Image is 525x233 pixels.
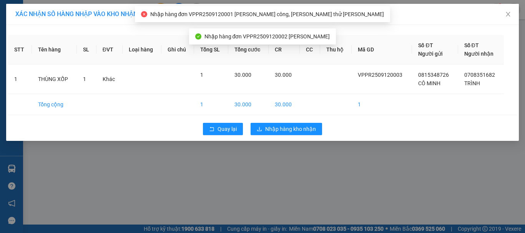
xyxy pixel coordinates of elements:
[150,11,384,17] span: Nhập hàng đơn VPPR2509120001 [PERSON_NAME] công, [PERSON_NAME] thử [PERSON_NAME]
[73,7,135,24] div: [PERSON_NAME]
[275,72,292,78] span: 30.000
[464,80,480,86] span: TRÌNH
[251,123,322,135] button: downloadNhập hàng kho nhận
[269,94,300,115] td: 30.000
[358,72,402,78] span: VPPR2509120003
[234,72,251,78] span: 30.000
[320,35,352,64] th: Thu hộ
[418,72,449,78] span: 0815348726
[218,125,237,133] span: Quay lại
[123,35,161,64] th: Loại hàng
[203,123,243,135] button: rollbackQuay lại
[464,51,493,57] span: Người nhận
[194,35,228,64] th: Tổng SL
[8,35,32,64] th: STT
[73,7,92,15] span: Nhận:
[464,72,495,78] span: 0708351682
[83,76,86,82] span: 1
[257,126,262,132] span: download
[8,64,32,94] td: 1
[7,33,68,44] div: 0909125213
[352,94,412,115] td: 1
[418,80,440,86] span: CÔ MINH
[7,7,68,24] div: [PERSON_NAME]
[418,42,433,48] span: Số ĐT
[265,125,316,133] span: Nhập hàng kho nhận
[7,24,68,33] div: DUY
[209,126,214,132] span: rollback
[6,48,69,58] div: 40.000
[7,7,18,15] span: Gửi:
[77,35,96,64] th: SL
[300,35,320,64] th: CC
[15,10,138,18] span: XÁC NHẬN SỐ HÀNG NHẬP VÀO KHO NHẬN
[464,42,479,48] span: Số ĐT
[352,35,412,64] th: Mã GD
[141,11,147,17] span: close-circle
[32,64,77,94] td: THÙNG XỐP
[228,35,269,64] th: Tổng cước
[200,72,203,78] span: 1
[96,35,123,64] th: ĐVT
[228,94,269,115] td: 30.000
[32,35,77,64] th: Tên hàng
[195,33,201,40] span: check-circle
[96,64,123,94] td: Khác
[497,4,519,25] button: Close
[73,24,135,33] div: NHANH
[269,35,300,64] th: CR
[32,94,77,115] td: Tổng cộng
[194,94,228,115] td: 1
[204,33,330,40] span: Nhập hàng đơn VPPR2509120002 [PERSON_NAME]
[418,51,443,57] span: Người gửi
[505,11,511,17] span: close
[73,33,135,44] div: 0363992316
[6,49,18,57] span: CR :
[161,35,194,64] th: Ghi chú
